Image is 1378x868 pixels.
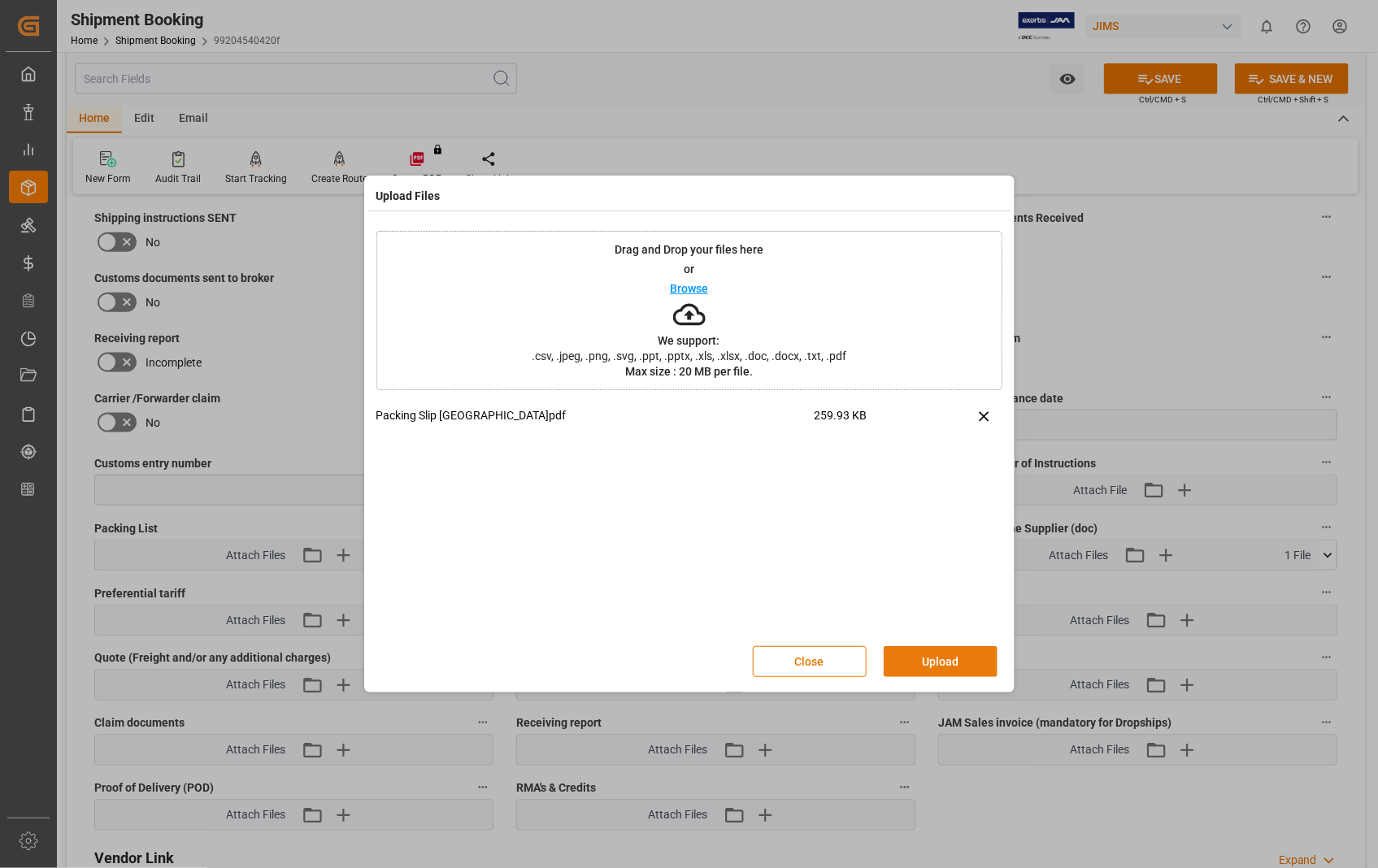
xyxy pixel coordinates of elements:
[376,188,441,205] h4: Upload Files
[376,231,1002,390] div: Drag and Drop your files hereorBrowseWe support:.csv, .jpeg, .png, .svg, .ppt, .pptx, .xls, .xlsx...
[625,366,753,377] p: Max size : 20 MB per file.
[659,335,720,346] p: We support:
[684,263,694,275] p: or
[615,244,763,255] p: Drag and Drop your files here
[815,407,925,436] span: 259.93 KB
[753,646,867,677] button: Close
[376,407,815,424] p: Packing Slip [GEOGRAPHIC_DATA]pdf
[884,646,998,677] button: Upload
[670,283,708,294] p: Browse
[521,350,857,362] span: .csv, .jpeg, .png, .svg, .ppt, .pptx, .xls, .xlsx, .doc, .docx, .txt, .pdf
